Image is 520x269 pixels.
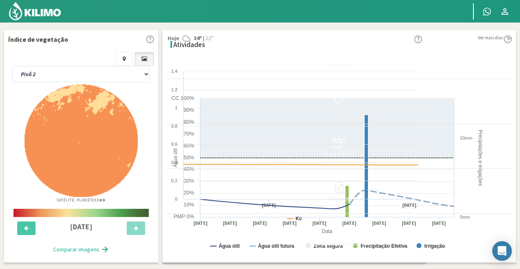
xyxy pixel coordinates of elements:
text: 1.2 [171,87,177,92]
h4: Atividades [173,41,205,49]
text: 0 [175,197,177,201]
text: 0.4 [171,160,177,165]
h4: [DATE] [47,223,116,231]
text: 1.4 [171,69,177,74]
button: Temporadas passadas [166,214,512,258]
button: Comparar imagens [45,241,117,258]
text: 1 [175,105,177,110]
text: [DATE] [262,202,276,208]
text: Kc [296,216,302,222]
button: Precipitações [166,34,512,79]
text: 0.2 [171,178,177,183]
img: Kilimo [8,1,62,21]
text: 0.6 [171,142,177,147]
img: scale [13,209,148,217]
text: 0.8 [171,124,177,129]
div: Precipitações [169,61,509,67]
span: 3X3 [92,197,106,203]
p: Satélite: Planet [56,197,106,203]
div: Temporadas passadas [169,241,509,246]
text: [DATE] [402,202,417,208]
img: 11f684f9-26a9-4946-b27f-1a7bdd6957e7_-_planet_-_2025-10-11.png [25,84,137,197]
p: Índice de vegetação [8,34,68,44]
div: Open Intercom Messenger [492,241,512,261]
b: HD [99,197,106,203]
